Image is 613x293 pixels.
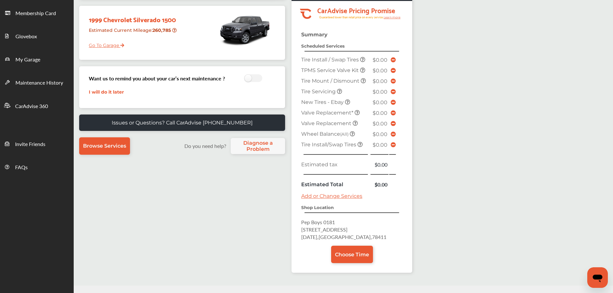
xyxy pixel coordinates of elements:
td: $0.00 [370,159,389,170]
span: Valve Replacement* [301,110,355,116]
span: $0.00 [373,57,387,63]
a: Add or Change Services [301,193,362,199]
a: Glovebox [0,24,73,47]
span: Choose Time [335,252,369,258]
span: $0.00 [373,110,387,116]
a: My Garage [0,47,73,70]
span: Glovebox [15,32,37,41]
label: Do you need help? [181,142,229,150]
tspan: Guaranteed lower than retail price on every service. [319,15,384,19]
span: Invite Friends [15,140,45,149]
strong: Scheduled Services [301,43,345,49]
a: Membership Card [0,1,73,24]
span: $0.00 [373,121,387,127]
p: Issues or Questions? Call CarAdvise [PHONE_NUMBER] [112,120,253,126]
small: (All) [340,132,348,137]
span: $0.00 [373,78,387,84]
span: New Tires - Ebay [301,99,345,105]
span: Tire Install/Swap Tires [301,142,358,148]
div: Estimated Current Mileage : [84,25,178,41]
td: Estimated tax [300,159,370,170]
a: Issues or Questions? Call CarAdvise [PHONE_NUMBER] [79,114,285,131]
span: CarAdvise 360 [15,102,48,111]
span: $0.00 [373,131,387,137]
div: 1999 Chevrolet Silverado 1500 [84,9,178,25]
span: TPMS Service Valve Kit [301,67,360,73]
a: I will do it later [89,89,124,95]
span: Maintenance History [15,79,63,87]
td: $0.00 [370,179,389,190]
img: mobile_4566_st0640_046.jpg [218,9,272,51]
a: Choose Time [331,246,373,263]
tspan: Learn more [384,15,401,19]
span: Tire Servicing [301,88,337,95]
span: Membership Card [15,9,56,18]
span: $0.00 [373,99,387,105]
span: $0.00 [373,89,387,95]
td: Estimated Total [300,179,370,190]
a: Diagnose a Problem [231,138,285,154]
span: Wheel Balance [301,131,350,137]
span: [STREET_ADDRESS] [301,226,348,233]
span: My Garage [15,56,40,64]
span: $0.00 [373,68,387,74]
tspan: CarAdvise Pricing Promise [317,4,395,16]
strong: 260,785 [153,27,172,33]
a: Maintenance History [0,70,73,94]
h3: Want us to remind you about your car’s next maintenance ? [89,75,225,82]
span: Diagnose a Problem [234,140,282,152]
span: $0.00 [373,142,387,148]
span: [DATE] , [GEOGRAPHIC_DATA] , 78411 [301,233,386,241]
strong: Summary [301,32,328,38]
a: Go To Garage [84,38,124,50]
span: Tire Mount / Dismount [301,78,361,84]
span: Browse Services [83,143,126,149]
a: Browse Services [79,137,130,155]
span: FAQs [15,163,28,172]
strong: Shop Location [301,205,334,210]
iframe: Button to launch messaging window [587,267,608,288]
span: Tire Install / Swap Tires [301,57,360,63]
span: Pep Boys 0181 [301,218,335,226]
span: Valve Replacement [301,120,353,126]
